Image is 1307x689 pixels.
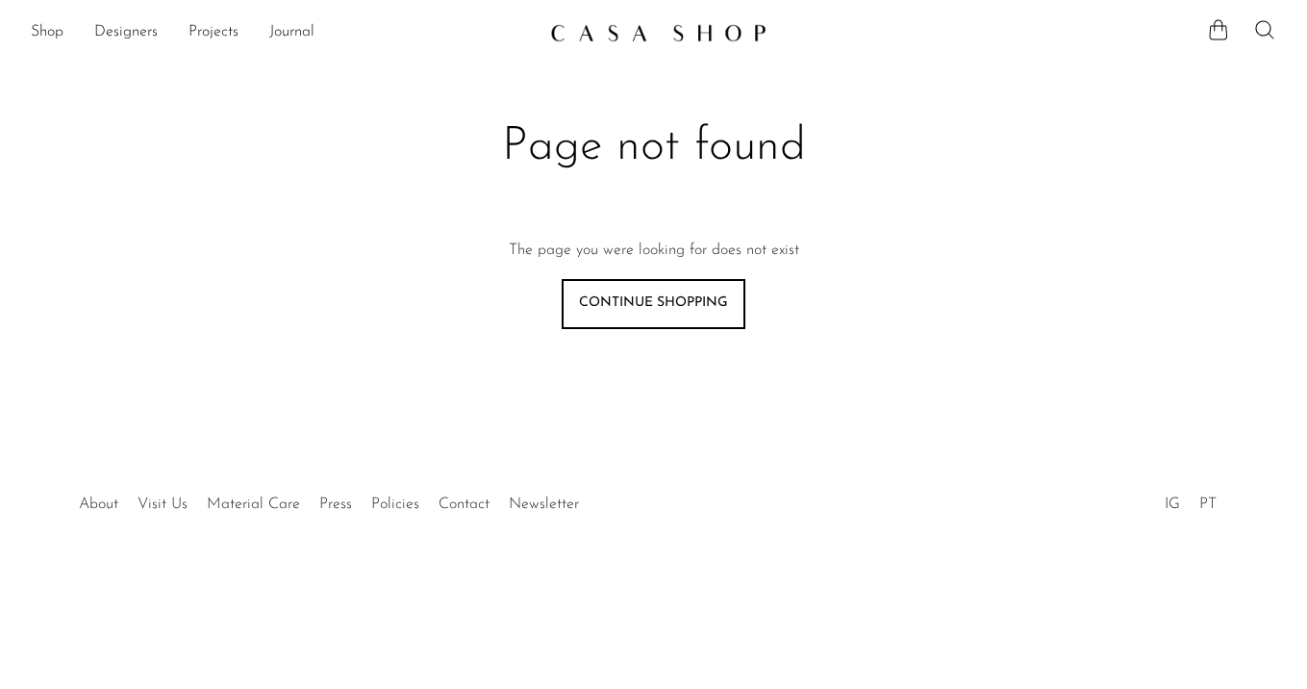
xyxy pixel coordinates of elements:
[1199,497,1217,512] a: PT
[371,497,419,512] a: Policies
[439,497,490,512] a: Contact
[1155,481,1226,518] ul: Social Medias
[319,497,352,512] a: Press
[348,117,960,177] h1: Page not found
[31,16,535,49] ul: NEW HEADER MENU
[269,20,314,45] a: Journal
[31,16,535,49] nav: Desktop navigation
[1165,497,1180,512] a: IG
[79,497,118,512] a: About
[69,481,589,518] ul: Quick links
[562,279,745,329] a: Continue shopping
[31,20,63,45] a: Shop
[138,497,188,512] a: Visit Us
[94,20,158,45] a: Designers
[207,497,300,512] a: Material Care
[509,239,799,264] p: The page you were looking for does not exist
[189,20,239,45] a: Projects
